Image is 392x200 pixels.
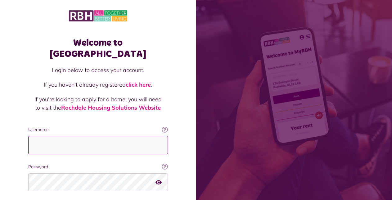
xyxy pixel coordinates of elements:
[28,37,168,60] h1: Welcome to [GEOGRAPHIC_DATA]
[28,126,168,133] label: Username
[34,80,162,89] p: If you haven't already registered .
[34,66,162,74] p: Login below to access your account.
[34,95,162,112] p: If you're looking to apply for a home, you will need to visit the
[28,164,168,170] label: Password
[126,81,151,88] a: click here
[69,9,127,22] img: MyRBH
[61,104,161,111] a: Rochdale Housing Solutions Website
